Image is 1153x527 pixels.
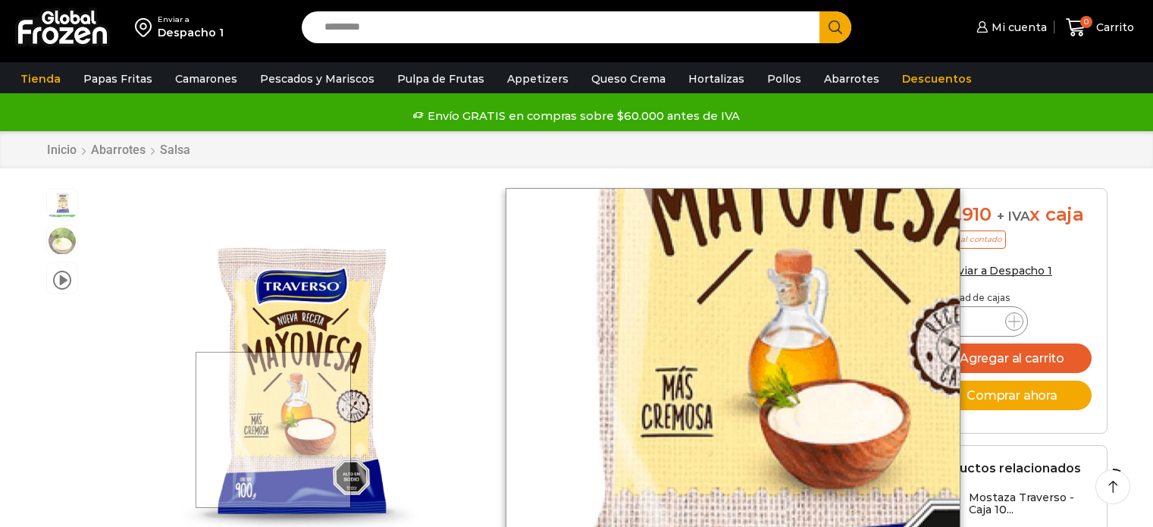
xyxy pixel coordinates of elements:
[929,204,1092,226] div: x caja
[819,11,851,43] button: Search button
[390,64,492,93] a: Pulpa de Frutas
[929,293,1092,303] p: Cantidad de cajas
[1092,20,1134,35] span: Carrito
[964,311,993,332] input: Product quantity
[929,343,1092,373] button: Agregar al carrito
[47,189,77,219] span: mayonesa traverso
[969,491,1092,517] h3: Mostaza Traverso - Caja 10...
[46,143,191,157] nav: Breadcrumb
[988,20,1047,35] span: Mi cuenta
[929,203,992,225] bdi: 17.910
[929,381,1092,410] button: Comprar ahora
[158,25,224,40] div: Despacho 1
[159,143,191,157] a: Salsa
[584,64,673,93] a: Queso Crema
[1062,10,1138,45] a: 0 Carrito
[90,143,146,157] a: Abarrotes
[1080,16,1092,28] span: 0
[760,64,809,93] a: Pollos
[929,491,1092,524] a: Mostaza Traverso - Caja 10...
[997,209,1030,224] span: + IVA
[13,64,68,93] a: Tienda
[681,64,752,93] a: Hortalizas
[76,64,160,93] a: Papas Fritas
[500,64,576,93] a: Appetizers
[47,226,77,256] span: mayonesa (002)
[929,264,1052,278] a: Enviar a Despacho 1
[816,64,887,93] a: Abarrotes
[973,12,1047,42] a: Mi cuenta
[944,264,1052,278] span: Enviar a Despacho 1
[252,64,382,93] a: Pescados y Mariscos
[135,14,158,40] img: address-field-icon.svg
[929,231,1006,249] p: Precio al contado
[158,14,224,25] div: Enviar a
[929,461,1081,475] h2: Productos relacionados
[168,64,245,93] a: Camarones
[895,64,979,93] a: Descuentos
[46,143,77,157] a: Inicio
